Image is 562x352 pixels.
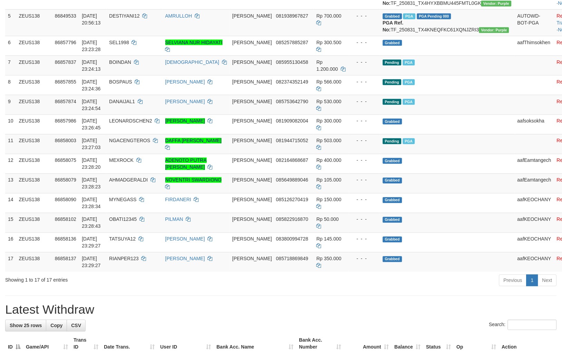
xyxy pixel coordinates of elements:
[232,158,272,163] span: [PERSON_NAME]
[232,256,272,262] span: [PERSON_NAME]
[165,138,222,144] a: DAFFA [PERSON_NAME]
[232,40,272,45] span: [PERSON_NAME]
[499,275,527,286] a: Previous
[317,236,341,242] span: Rp 145.000
[165,13,192,19] a: AMRULLOH
[5,75,16,95] td: 8
[232,99,272,104] span: [PERSON_NAME]
[351,236,377,243] div: - - -
[317,217,339,222] span: Rp 50.000
[5,193,16,213] td: 14
[109,197,136,203] span: MYNEGASS
[276,177,308,183] span: Copy 085649889046 to clipboard
[55,13,76,19] span: 86849533
[71,323,81,329] span: CSV
[383,79,401,85] span: Pending
[489,320,557,330] label: Search:
[276,236,308,242] span: Copy 083800994728 to clipboard
[317,79,341,85] span: Rp 566.000
[55,236,76,242] span: 86858136
[515,252,554,272] td: aafKEOCHANY
[508,320,557,330] input: Search:
[383,40,402,46] span: Grabbed
[82,197,101,209] span: [DATE] 23:28:34
[351,216,377,223] div: - - -
[276,99,308,104] span: Copy 085753642790 to clipboard
[351,12,377,19] div: - - -
[317,177,341,183] span: Rp 105.000
[165,177,222,183] a: NOVENTRI SWARDIONO
[16,134,52,154] td: ZEUS138
[82,158,101,170] span: [DATE] 23:28:20
[317,158,341,163] span: Rp 400.000
[109,236,136,242] span: TATSUYA12
[82,99,101,111] span: [DATE] 23:24:54
[383,99,401,105] span: Pending
[16,193,52,213] td: ZEUS138
[5,134,16,154] td: 11
[351,177,377,184] div: - - -
[109,217,137,222] span: OBATI12345
[383,20,404,32] b: PGA Ref. No:
[317,118,341,124] span: Rp 300.000
[55,59,76,65] span: 86857837
[109,59,131,65] span: BOINDAN
[515,9,554,36] td: AUTOWD-BOT-PGA
[232,59,272,65] span: [PERSON_NAME]
[276,217,308,222] span: Copy 085822916870 to clipboard
[67,320,86,332] a: CSV
[5,174,16,193] td: 13
[383,138,401,144] span: Pending
[526,275,538,286] a: 1
[351,255,377,262] div: - - -
[109,256,139,262] span: RIANPER123
[232,177,272,183] span: [PERSON_NAME]
[16,174,52,193] td: ZEUS138
[165,236,205,242] a: [PERSON_NAME]
[317,59,338,72] span: Rp 1.200.000
[82,177,101,190] span: [DATE] 23:28:23
[417,13,452,19] span: PGA Pending
[515,233,554,252] td: aafKEOCHANY
[232,118,272,124] span: [PERSON_NAME]
[82,256,101,268] span: [DATE] 23:29:27
[16,36,52,56] td: ZEUS138
[5,36,16,56] td: 6
[276,79,308,85] span: Copy 082374352149 to clipboard
[5,303,557,317] h1: Latest Withdraw
[109,79,132,85] span: BOSPAUS
[232,79,272,85] span: [PERSON_NAME]
[82,236,101,249] span: [DATE] 23:29:27
[55,79,76,85] span: 86857855
[515,193,554,213] td: aafKEOCHANY
[82,59,101,72] span: [DATE] 23:24:13
[82,79,101,91] span: [DATE] 23:24:36
[232,217,272,222] span: [PERSON_NAME]
[55,40,76,45] span: 86857796
[5,56,16,75] td: 7
[276,118,308,124] span: Copy 081909082004 to clipboard
[232,13,272,19] span: [PERSON_NAME]
[403,138,415,144] span: Marked by aafchomsokheang
[276,158,308,163] span: Copy 082164868687 to clipboard
[165,217,183,222] a: PILMAN
[55,256,76,262] span: 86858137
[165,158,207,170] a: ADENOTO PUTRA [PERSON_NAME]
[232,197,272,203] span: [PERSON_NAME]
[82,40,101,52] span: [DATE] 23:23:28
[50,323,62,329] span: Copy
[403,60,415,66] span: Marked by aafchomsokheang
[55,118,76,124] span: 86857986
[109,118,152,124] span: LEONARDSCHEN2
[351,137,377,144] div: - - -
[383,158,402,164] span: Grabbed
[479,27,509,33] span: Vendor URL: https://trx4.1velocity.biz
[165,79,205,85] a: [PERSON_NAME]
[276,40,308,45] span: Copy 085257885287 to clipboard
[55,217,76,222] span: 86858102
[165,40,223,45] a: SELVIANA NUR HIDAYATI
[383,178,402,184] span: Grabbed
[317,13,341,19] span: Rp 700.000
[5,9,16,36] td: 5
[82,13,101,26] span: [DATE] 20:56:13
